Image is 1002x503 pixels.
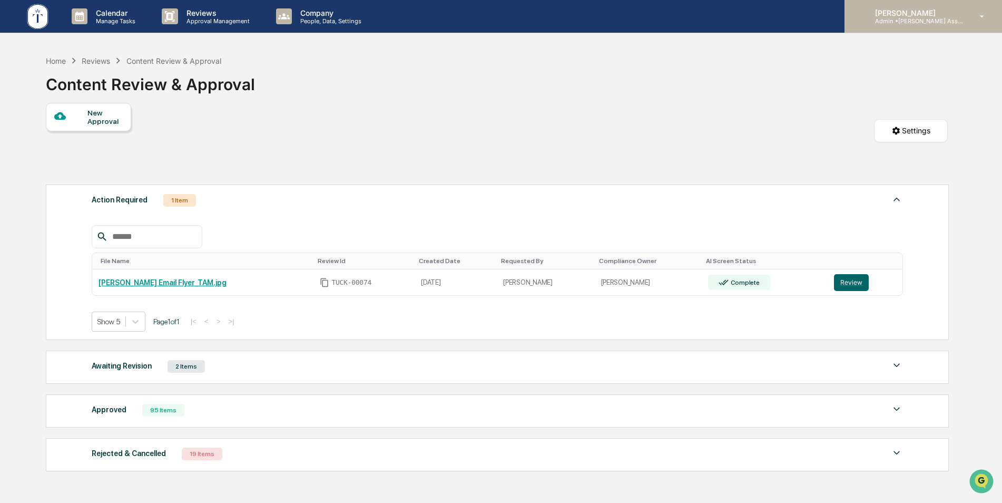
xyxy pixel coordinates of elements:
[201,317,212,326] button: <
[867,17,965,25] p: Admin • [PERSON_NAME] Asset Management LLC
[225,317,237,326] button: >|
[890,447,903,459] img: caret
[101,257,310,265] div: Toggle SortBy
[11,22,192,39] p: How can we help?
[11,154,19,162] div: 🔎
[320,278,329,287] span: Copy Id
[874,119,948,142] button: Settings
[6,149,71,168] a: 🔎Data Lookup
[834,274,869,291] button: Review
[834,274,896,291] a: Review
[82,56,110,65] div: Reviews
[318,257,410,265] div: Toggle SortBy
[46,66,255,94] div: Content Review & Approval
[213,317,224,326] button: >
[729,279,760,286] div: Complete
[292,8,367,17] p: Company
[867,8,965,17] p: [PERSON_NAME]
[87,8,141,17] p: Calendar
[105,179,127,187] span: Pylon
[72,129,135,148] a: 🗄️Attestations
[890,403,903,415] img: caret
[179,84,192,96] button: Start new chat
[87,109,123,125] div: New Approval
[21,153,66,163] span: Data Lookup
[153,317,180,326] span: Page 1 of 1
[25,2,51,31] img: logo
[292,17,367,25] p: People, Data, Settings
[21,133,68,143] span: Preclearance
[419,257,493,265] div: Toggle SortBy
[142,404,184,417] div: 95 Items
[92,193,148,207] div: Action Required
[178,17,255,25] p: Approval Management
[87,133,131,143] span: Attestations
[92,403,126,417] div: Approved
[168,360,205,373] div: 2 Items
[497,269,594,295] td: [PERSON_NAME]
[92,447,166,460] div: Rejected & Cancelled
[36,91,133,100] div: We're available if you need us!
[11,81,30,100] img: 1746055101610-c473b297-6a78-478c-a979-82029cc54cd1
[36,81,173,91] div: Start new chat
[331,278,371,287] span: TUCK-00074
[99,278,227,287] a: [PERSON_NAME] Email Flyer_TAM.jpg
[595,269,702,295] td: [PERSON_NAME]
[836,257,898,265] div: Toggle SortBy
[126,56,221,65] div: Content Review & Approval
[182,448,222,460] div: 19 Items
[11,134,19,142] div: 🖐️
[415,269,497,295] td: [DATE]
[890,359,903,372] img: caret
[188,317,200,326] button: |<
[706,257,824,265] div: Toggle SortBy
[76,134,85,142] div: 🗄️
[87,17,141,25] p: Manage Tasks
[501,257,590,265] div: Toggle SortBy
[74,178,127,187] a: Powered byPylon
[163,194,196,207] div: 1 Item
[6,129,72,148] a: 🖐️Preclearance
[599,257,698,265] div: Toggle SortBy
[890,193,903,206] img: caret
[178,8,255,17] p: Reviews
[46,56,66,65] div: Home
[968,468,997,497] iframe: Open customer support
[92,359,152,373] div: Awaiting Revision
